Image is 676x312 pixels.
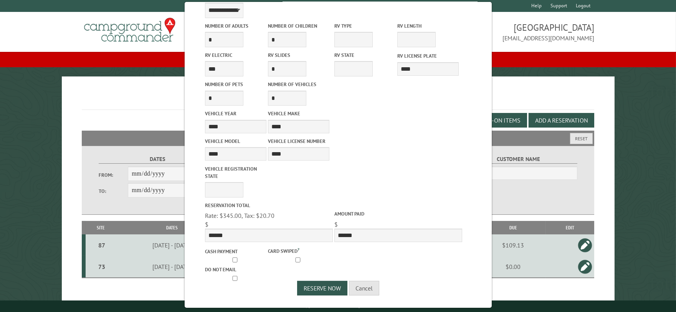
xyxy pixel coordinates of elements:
[205,202,332,209] label: Reservation Total
[546,221,594,234] th: Edit
[570,133,593,144] button: Reset
[461,113,527,128] button: Edit Add-on Items
[117,263,227,271] div: [DATE] - [DATE]
[89,263,115,271] div: 73
[205,51,266,59] label: RV Electric
[529,113,594,128] button: Add a Reservation
[268,110,329,117] label: Vehicle Make
[397,52,459,60] label: RV License Plate
[297,247,299,252] a: ?
[82,89,594,110] h1: Reservations
[205,138,266,145] label: Vehicle Model
[268,22,329,30] label: Number of Children
[116,221,228,234] th: Dates
[334,51,396,59] label: RV State
[205,248,266,255] label: Cash payment
[334,22,396,30] label: RV Type
[480,221,546,234] th: Due
[205,266,266,273] label: Do not email
[205,81,266,88] label: Number of Pets
[205,165,266,180] label: Vehicle Registration state
[480,256,546,278] td: $0.00
[349,281,379,295] button: Cancel
[205,22,266,30] label: Number of Adults
[268,138,329,145] label: Vehicle License Number
[205,110,266,117] label: Vehicle Year
[480,234,546,256] td: $109.13
[86,221,116,234] th: Site
[397,22,459,30] label: RV Length
[117,241,227,249] div: [DATE] - [DATE]
[459,155,577,164] label: Customer Name
[295,304,382,309] small: © Campground Commander LLC. All rights reserved.
[297,281,347,295] button: Reserve Now
[268,81,329,88] label: Number of Vehicles
[99,188,128,195] label: To:
[334,221,338,228] span: $
[99,155,217,164] label: Dates
[205,221,208,228] span: $
[334,210,462,217] label: Amount paid
[205,212,274,219] span: Rate: $345.00, Tax: $20.70
[268,246,329,255] label: Card swiped
[82,131,594,145] h2: Filters
[82,15,178,45] img: Campground Commander
[268,51,329,59] label: RV Slides
[89,241,115,249] div: 87
[99,171,128,179] label: From:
